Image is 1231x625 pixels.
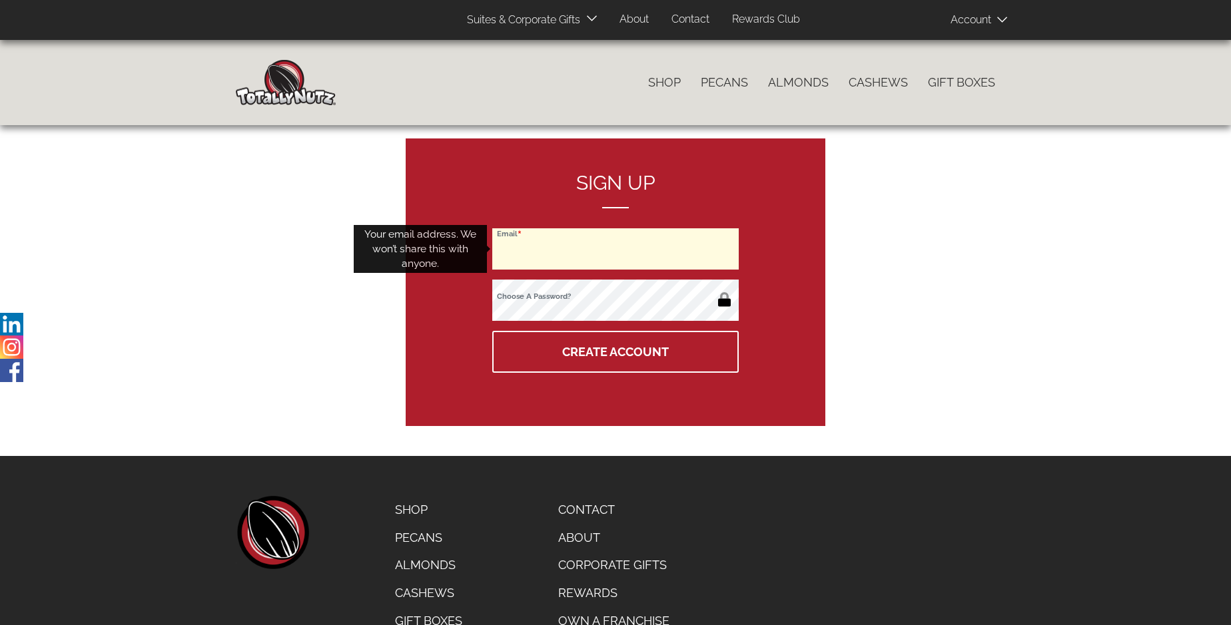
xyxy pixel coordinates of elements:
a: home [236,496,309,569]
a: Shop [385,496,472,524]
a: Cashews [385,579,472,607]
img: Home [236,60,336,105]
a: Pecans [691,69,758,97]
a: Almonds [385,551,472,579]
a: Cashews [839,69,918,97]
h2: Sign up [492,172,739,208]
a: Shop [638,69,691,97]
a: Contact [661,7,719,33]
a: Suites & Corporate Gifts [457,7,584,33]
a: Rewards [548,579,679,607]
a: About [548,524,679,552]
input: Email [492,228,739,270]
a: Almonds [758,69,839,97]
a: Corporate Gifts [548,551,679,579]
a: Pecans [385,524,472,552]
div: Your email address. We won’t share this with anyone. [354,225,487,274]
a: Contact [548,496,679,524]
a: About [610,7,659,33]
button: Create Account [492,331,739,373]
a: Rewards Club [722,7,810,33]
a: Gift Boxes [918,69,1005,97]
